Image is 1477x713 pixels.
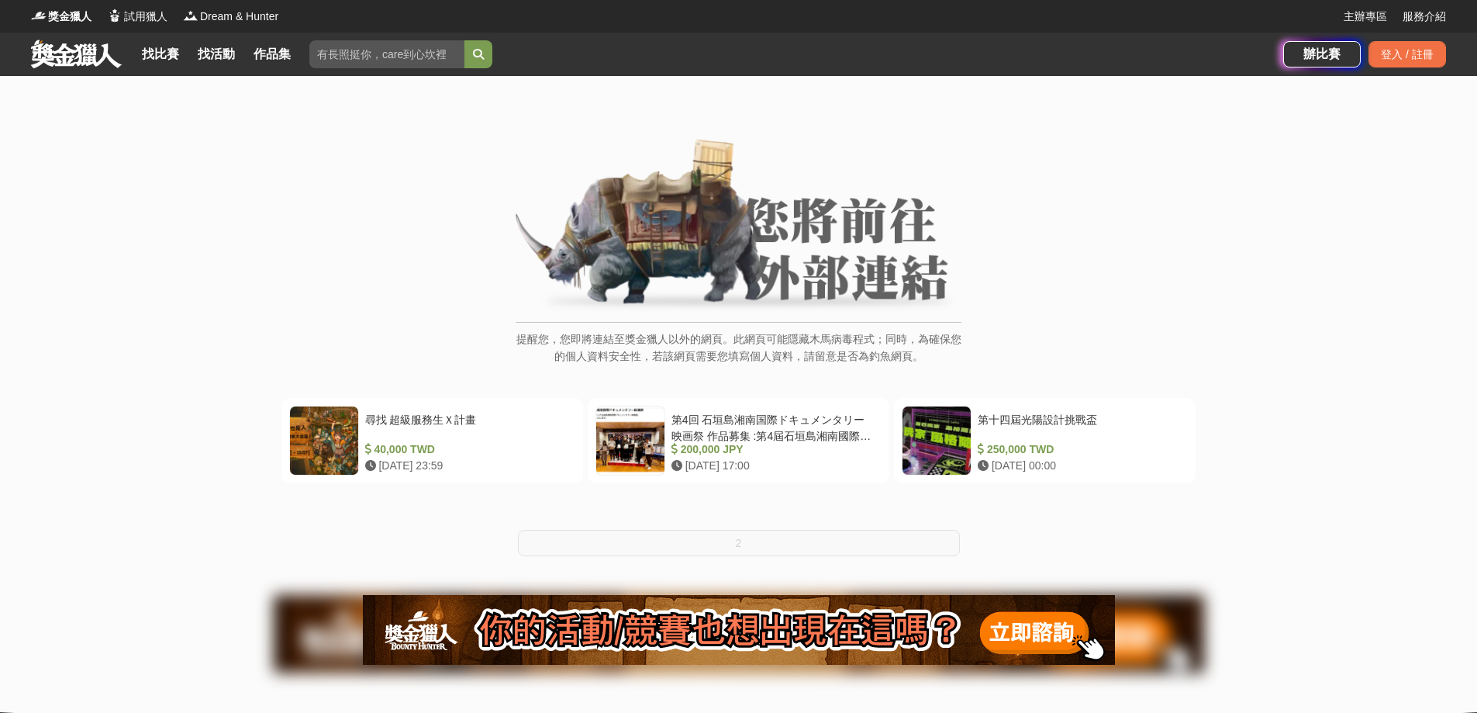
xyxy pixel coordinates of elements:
div: [DATE] 17:00 [671,458,875,474]
div: [DATE] 00:00 [978,458,1182,474]
p: 提醒您，您即將連結至獎金獵人以外的網頁。此網頁可能隱藏木馬病毒程式；同時，為確保您的個人資料安全性，若該網頁需要您填寫個人資料，請留意是否為釣魚網頁。 [516,331,961,381]
img: Logo [107,8,123,23]
div: 第十四屆光陽設計挑戰盃 [978,412,1182,441]
div: [DATE] 23:59 [365,458,569,474]
div: 尋找 超級服務生Ｘ計畫 [365,412,569,441]
a: 尋找 超級服務生Ｘ計畫 40,000 TWD [DATE] 23:59 [281,398,583,483]
div: 登入 / 註冊 [1368,41,1446,67]
span: Dream & Hunter [200,9,278,25]
img: Logo [183,8,198,23]
a: 辦比賽 [1283,41,1361,67]
img: External Link Banner [516,139,961,314]
a: 第4回 石垣島湘南国際ドキュメンタリー映画祭 作品募集 :第4屆石垣島湘南國際紀錄片電影節作品徵集 200,000 JPY [DATE] 17:00 [588,398,889,483]
a: Logo試用獵人 [107,9,167,25]
div: 200,000 JPY [671,441,875,458]
a: 作品集 [247,43,297,65]
div: 250,000 TWD [978,441,1182,458]
a: 主辦專區 [1344,9,1387,25]
span: 獎金獵人 [48,9,91,25]
a: 服務介紹 [1403,9,1446,25]
a: 第十四屆光陽設計挑戰盃 250,000 TWD [DATE] 00:00 [894,398,1196,483]
img: Logo [31,8,47,23]
a: LogoDream & Hunter [183,9,278,25]
span: 試用獵人 [124,9,167,25]
a: 找活動 [192,43,241,65]
button: 2 [518,530,960,556]
a: 找比賽 [136,43,185,65]
div: 第4回 石垣島湘南国際ドキュメンタリー映画祭 作品募集 :第4屆石垣島湘南國際紀錄片電影節作品徵集 [671,412,875,441]
a: Logo獎金獵人 [31,9,91,25]
div: 40,000 TWD [365,441,569,458]
img: 905fc34d-8193-4fb2-a793-270a69788fd0.png [363,595,1115,665]
input: 有長照挺你，care到心坎裡！青春出手，拍出照顧 影音徵件活動 [309,40,464,68]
